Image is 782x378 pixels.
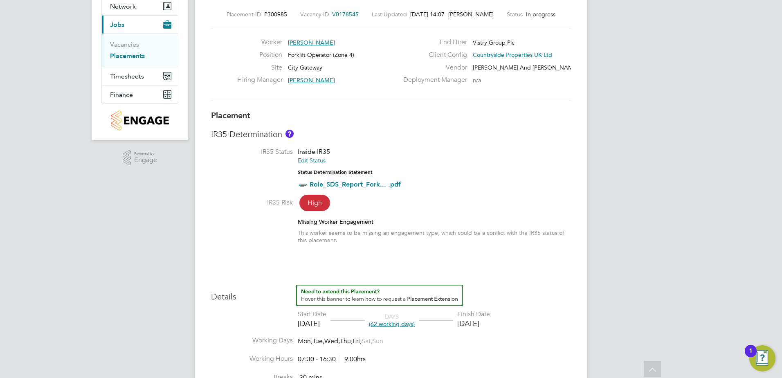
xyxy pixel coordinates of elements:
span: Wed, [324,337,340,345]
span: In progress [526,11,555,18]
span: Forklift Operator (Zone 4) [288,51,354,59]
span: Timesheets [110,72,144,80]
span: [DATE] 14:07 - [410,11,448,18]
label: Vacancy ID [300,11,329,18]
span: [PERSON_NAME] [288,76,335,84]
span: High [299,195,330,211]
a: Go to home page [101,110,178,130]
div: DAYS [365,313,419,328]
div: Finish Date [457,310,490,319]
label: Position [237,51,282,59]
span: n/a [473,76,481,84]
a: Placements [110,52,145,60]
label: Placement ID [227,11,261,18]
span: Sat, [362,337,372,345]
h3: Details [211,285,571,302]
button: Jobs [102,16,178,34]
div: [DATE] [457,319,490,328]
label: Vendor [398,63,467,72]
a: Role_SDS_Report_Fork... .pdf [310,180,401,188]
span: Jobs [110,21,124,29]
label: Client Config [398,51,467,59]
strong: Status Determination Statement [298,169,373,175]
img: countryside-properties-logo-retina.png [111,110,169,130]
span: (62 working days) [369,320,415,328]
label: Working Hours [211,355,293,363]
b: Placement [211,110,250,120]
a: Vacancies [110,40,139,48]
button: About IR35 [285,130,294,138]
span: City Gateway [288,64,322,71]
button: Open Resource Center, 1 new notification [749,345,775,371]
span: Finance [110,91,133,99]
a: Edit Status [298,157,326,164]
div: Missing Worker Engagement [298,218,571,225]
button: How to extend a Placement? [296,285,463,306]
span: Mon, [298,337,312,345]
div: Jobs [102,34,178,67]
span: Thu, [340,337,353,345]
a: Powered byEngage [123,150,157,166]
span: Engage [134,157,157,164]
label: Status [507,11,523,18]
div: 1 [749,351,753,362]
span: Powered by [134,150,157,157]
label: Deployment Manager [398,76,467,84]
label: IR35 Risk [211,198,293,207]
div: This worker seems to be missing an engagement type, which could be a conflict with the IR35 statu... [298,229,571,244]
span: [PERSON_NAME] [448,11,494,18]
label: Hiring Manager [237,76,282,84]
span: [PERSON_NAME] And [PERSON_NAME] Construction Li… [473,64,624,71]
button: Finance [102,85,178,103]
span: Tue, [312,337,324,345]
label: Last Updated [372,11,407,18]
span: P300985 [264,11,287,18]
label: Worker [237,38,282,47]
label: IR35 Status [211,148,293,156]
span: 9.00hrs [340,355,366,363]
span: Sun [372,337,383,345]
span: Inside IR35 [298,148,330,155]
span: V0178545 [332,11,359,18]
span: Fri, [353,337,362,345]
span: [PERSON_NAME] [288,39,335,46]
div: [DATE] [298,319,326,328]
label: Site [237,63,282,72]
span: Countryside Properties UK Ltd [473,51,552,59]
div: Start Date [298,310,326,319]
div: 07:30 - 16:30 [298,355,366,364]
label: Working Days [211,336,293,345]
label: End Hirer [398,38,467,47]
h3: IR35 Determination [211,129,571,139]
button: Timesheets [102,67,178,85]
span: Vistry Group Plc [473,39,515,46]
span: Network [110,2,136,10]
